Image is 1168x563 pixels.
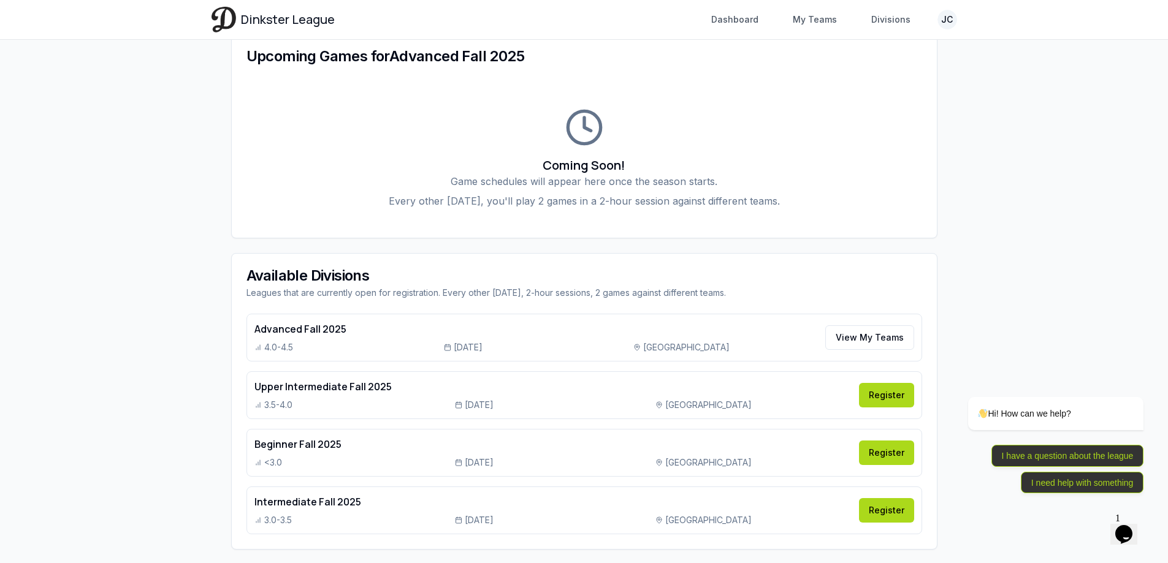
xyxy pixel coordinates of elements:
span: 3.0-3.5 [264,514,292,526]
span: [GEOGRAPHIC_DATA] [665,399,752,411]
a: View My Teams [825,325,914,350]
span: [DATE] [465,399,494,411]
span: [GEOGRAPHIC_DATA] [643,341,730,353]
a: Divisions [864,9,918,31]
iframe: chat widget [929,286,1150,502]
iframe: chat widget [1110,508,1150,545]
a: Register [859,383,914,407]
span: [DATE] [454,341,483,353]
h4: Intermediate Fall 2025 [254,494,852,509]
p: Game schedules will appear here once the season starts. [246,174,922,189]
h4: Beginner Fall 2025 [254,437,852,452]
div: Available Divisions [246,268,922,283]
span: <3.0 [264,456,282,469]
span: [DATE] [465,514,494,526]
span: [DATE] [465,456,494,469]
p: Every other [DATE], you'll play 2 games in a 2-hour session against different teams. [246,194,922,208]
button: JC [937,10,957,29]
div: Upcoming Games for Advanced Fall 2025 [246,49,922,64]
span: 3.5-4.0 [264,399,292,411]
img: Dinkster [212,7,236,32]
h3: Coming Soon! [246,157,922,174]
h4: Upper Intermediate Fall 2025 [254,379,852,394]
span: 4.0-4.5 [264,341,293,353]
a: My Teams [785,9,844,31]
a: Dashboard [704,9,766,31]
a: Dinkster League [212,7,335,32]
a: Register [859,440,914,465]
h4: Advanced Fall 2025 [254,322,818,336]
span: Dinkster League [241,11,335,28]
span: [GEOGRAPHIC_DATA] [665,456,752,469]
div: Leagues that are currently open for registration. Every other [DATE], 2-hour sessions, 2 games ag... [246,287,922,299]
span: [GEOGRAPHIC_DATA] [665,514,752,526]
a: Register [859,498,914,523]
